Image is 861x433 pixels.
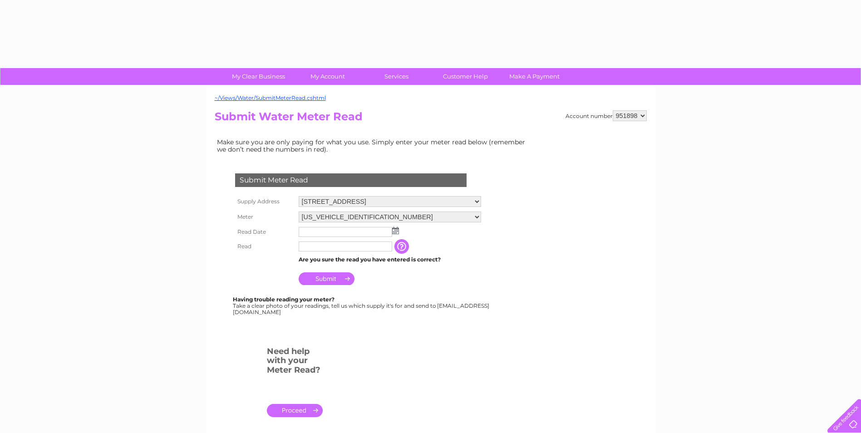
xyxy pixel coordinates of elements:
[233,225,296,239] th: Read Date
[233,194,296,209] th: Supply Address
[233,296,335,303] b: Having trouble reading your meter?
[215,94,326,101] a: ~/Views/Water/SubmitMeterRead.cshtml
[233,239,296,254] th: Read
[428,68,503,85] a: Customer Help
[290,68,365,85] a: My Account
[497,68,572,85] a: Make A Payment
[299,272,354,285] input: Submit
[215,136,532,155] td: Make sure you are only paying for what you use. Simply enter your meter read below (remember we d...
[221,68,296,85] a: My Clear Business
[235,173,467,187] div: Submit Meter Read
[359,68,434,85] a: Services
[215,110,647,128] h2: Submit Water Meter Read
[296,254,483,266] td: Are you sure the read you have entered is correct?
[394,239,411,254] input: Information
[267,345,323,379] h3: Need help with your Meter Read?
[566,110,647,121] div: Account number
[267,404,323,417] a: .
[233,296,491,315] div: Take a clear photo of your readings, tell us which supply it's for and send to [EMAIL_ADDRESS][DO...
[233,209,296,225] th: Meter
[392,227,399,234] img: ...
